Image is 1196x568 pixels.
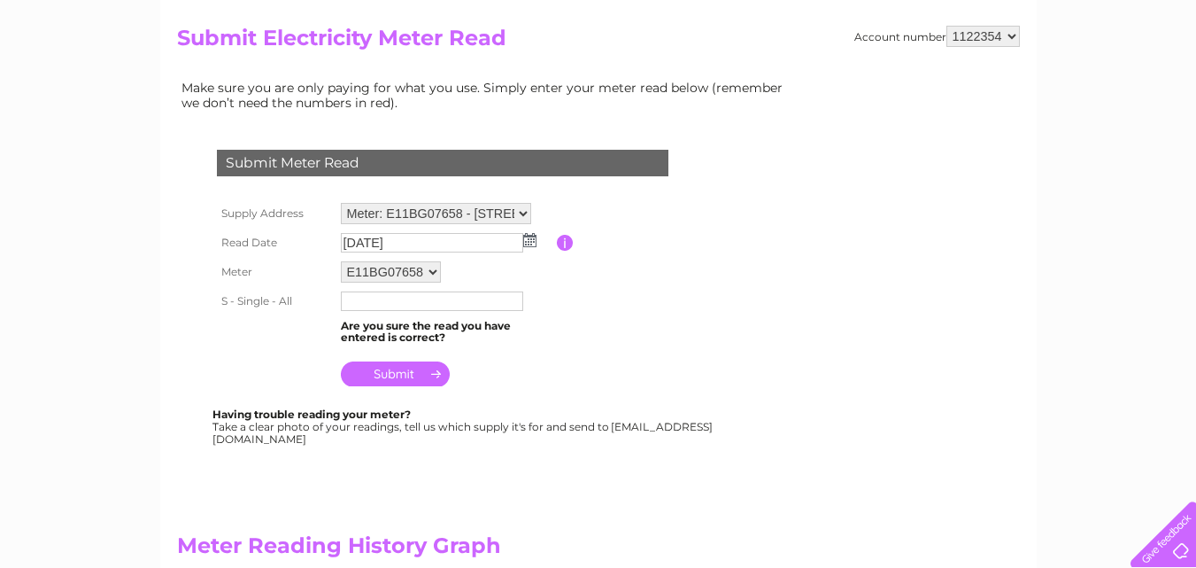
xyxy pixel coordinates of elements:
[212,408,411,421] b: Having trouble reading your meter?
[336,315,557,349] td: Are you sure the read you have entered is correct?
[862,9,984,31] a: 0333 014 3131
[212,198,336,229] th: Supply Address
[177,26,1020,59] h2: Submit Electricity Meter Read
[929,75,968,89] a: Energy
[181,10,1017,86] div: Clear Business is a trading name of Verastar Limited (registered in [GEOGRAPHIC_DATA] No. 3667643...
[177,533,797,567] h2: Meter Reading History Graph
[1138,75,1179,89] a: Log out
[212,408,715,445] div: Take a clear photo of your readings, tell us which supply it's for and send to [EMAIL_ADDRESS][DO...
[177,76,797,113] td: Make sure you are only paying for what you use. Simply enter your meter read below (remember we d...
[42,46,132,100] img: logo.png
[1042,75,1068,89] a: Blog
[978,75,1031,89] a: Telecoms
[884,75,918,89] a: Water
[341,362,450,386] input: Submit
[523,233,536,247] img: ...
[212,229,336,257] th: Read Date
[212,287,336,315] th: S - Single - All
[212,257,336,287] th: Meter
[217,150,668,176] div: Submit Meter Read
[1078,75,1122,89] a: Contact
[854,26,1020,47] div: Account number
[557,235,574,251] input: Information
